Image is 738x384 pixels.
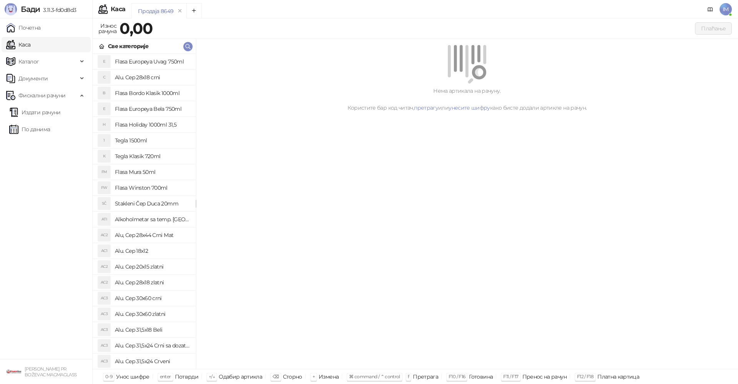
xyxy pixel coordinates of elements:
[115,166,189,178] h4: Flasa Mura 50ml
[115,276,189,289] h4: Alu. Cep 28x18 zlatni
[98,134,110,147] div: 1
[5,3,17,15] img: Logo
[186,3,202,18] button: Add tab
[108,42,148,50] div: Све категорије
[116,372,150,382] div: Унос шифре
[18,54,39,69] span: Каталог
[138,7,173,15] div: Продаја 8649
[98,166,110,178] div: FM
[98,182,110,194] div: FW
[115,87,189,99] h4: Flasa Bordo Klasik 1000ml
[115,71,189,83] h4: Alu. Cep 28x18 crni
[449,374,465,379] span: F10 / F16
[98,308,110,320] div: AC3
[349,374,400,379] span: ⌘ command / ⌃ control
[219,372,262,382] div: Одабир артикла
[115,292,189,304] h4: Alu. Cep 30x60 crni
[25,366,76,377] small: [PERSON_NAME] PR BOŽEVAC MAGMAGLASS
[40,7,76,13] span: 3.11.3-fd0d8d3
[98,276,110,289] div: AC2
[18,71,48,86] span: Документи
[9,122,50,137] a: По данима
[98,292,110,304] div: AC3
[98,150,110,162] div: K
[577,374,593,379] span: F12 / F18
[120,19,153,38] strong: 0,00
[503,374,518,379] span: F11 / F17
[9,105,61,120] a: Издати рачуни
[105,374,112,379] span: 0-9
[115,119,189,131] h4: Flasa Holiday 1000ml 31,5
[597,372,639,382] div: Платна картица
[115,197,189,210] h4: Stakleni Čep Duca 20mm
[6,364,22,379] img: 64x64-companyLogo-1893ffd3-f8d7-40ed-872e-741d608dc9d9.png
[283,372,302,382] div: Сторно
[98,245,110,257] div: AC1
[6,20,41,35] a: Почетна
[98,197,110,210] div: SČ
[704,3,716,15] a: Документација
[98,103,110,115] div: E
[115,229,189,241] h4: Alu, Cep 28x44 Crni Mat
[522,372,567,382] div: Пренос на рачун
[273,374,279,379] span: ⌫
[98,260,110,273] div: AC2
[469,372,493,382] div: Готовина
[98,55,110,68] div: E
[111,6,125,12] div: Каса
[98,324,110,336] div: AC3
[115,308,189,320] h4: Alu. Cep 30x60 zlatni
[98,213,110,225] div: ATI
[98,229,110,241] div: AC2
[408,374,409,379] span: f
[319,372,339,382] div: Измена
[312,374,315,379] span: +
[115,55,189,68] h4: Flasa Europeya Uvag 750ml
[414,104,438,111] a: претрагу
[720,3,732,15] span: IM
[115,103,189,115] h4: Flasa Europeya Bela 750ml
[115,182,189,194] h4: Flasa Winston 700ml
[205,87,729,112] div: Нема артикала на рачуну. Користите бар код читач, или како бисте додали артикле на рачун.
[98,355,110,367] div: AC3
[115,260,189,273] h4: Alu. Cep 20x15 zlatni
[18,88,65,103] span: Фискални рачуни
[98,119,110,131] div: H
[93,54,196,369] div: grid
[413,372,438,382] div: Претрага
[98,71,110,83] div: C
[160,374,171,379] span: enter
[98,339,110,352] div: AC3
[21,5,40,14] span: Бади
[695,22,732,35] button: Плаћање
[6,37,30,52] a: Каса
[98,87,110,99] div: B
[115,150,189,162] h4: Tegla Klasik 720ml
[209,374,215,379] span: ↑/↓
[115,324,189,336] h4: Alu. Cep 31,5x18 Beli
[115,245,189,257] h4: Alu. Cep 18x12
[115,134,189,147] h4: Tegla 1500ml
[97,21,118,36] div: Износ рачуна
[115,213,189,225] h4: Alkoholmetar sa temp. [GEOGRAPHIC_DATA]
[175,8,185,14] button: remove
[449,104,490,111] a: унесите шифру
[175,372,199,382] div: Потврди
[115,355,189,367] h4: Alu. Cep 31,5x24 Crveni
[115,339,189,352] h4: Alu. Cep 31,5x24 Crni sa dozatorom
